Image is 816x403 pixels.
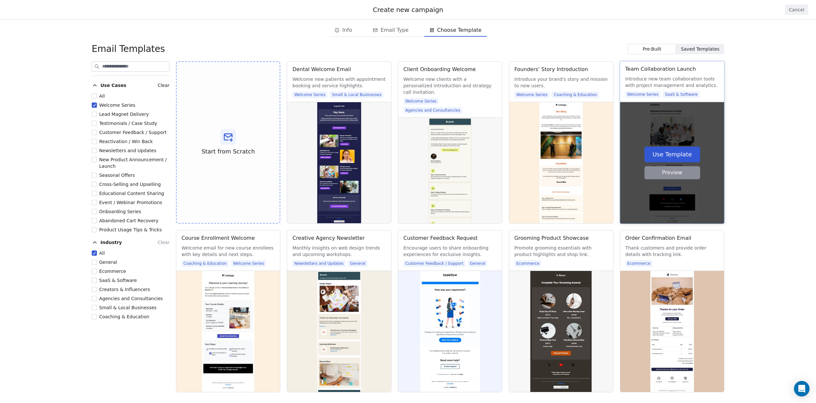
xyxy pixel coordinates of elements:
[514,76,608,89] span: Introduce your brand's story and mission to new users.
[99,139,153,144] span: Reactivation / Win Back
[92,286,97,293] button: Creators & Influencers
[292,234,365,242] div: Creative Agency Newsletter
[92,111,97,117] button: Lead Magnet Delivery
[100,82,126,89] span: Use Cases
[292,76,386,89] span: Welcome new patients with appointment booking and service highlights.
[99,278,137,283] span: SaaS & Software
[157,238,169,246] button: Clear
[92,156,97,163] button: New Product Announcement / Launch
[92,217,97,224] button: Abandoned Cart Recovery
[625,245,719,258] span: Thank customers and provide order details with tracking link.
[92,304,97,311] button: Small & Local Businesses
[99,287,150,292] span: Creators & Influencers
[92,250,169,320] div: IndustryClear
[403,76,497,95] span: Welcome new clients with a personalized introduction and strategy call invitation.
[92,181,97,188] button: Cross-Selling and Upselling
[92,268,97,275] button: Ecommerce
[100,239,122,246] span: Industry
[644,166,700,179] button: Preview
[292,245,386,258] span: Monthly insights on web design trends and upcoming workshops.
[92,295,97,302] button: Agencies and Consultancies
[663,91,699,98] span: SaaS & Software
[625,91,660,98] span: Welcome Series
[380,26,408,34] span: Email Type
[342,26,352,34] span: Info
[403,98,438,104] span: Welcome Series
[92,120,97,127] button: Testimonials / Case Study
[514,245,608,258] span: Promote grooming essentials with product highlights and shop link.
[92,93,97,99] button: All
[92,43,165,55] span: Email Templates
[92,129,97,136] button: Customer Feedback / Support
[92,277,97,284] button: SaaS & Software
[99,250,105,256] span: All
[329,24,487,37] div: email creation steps
[99,296,163,301] span: Agencies and Consultancies
[99,269,126,274] span: Ecommerce
[99,112,149,117] span: Lead Magnet Delivery
[92,172,97,178] button: Seasonal Offers
[92,102,97,108] button: Welcome Series
[785,5,808,15] button: Cancel
[292,260,345,267] span: Newsletters and Updates
[99,209,141,214] span: Onboarding Series
[99,103,135,108] span: Welcome Series
[99,148,156,153] span: Newsletters and Updates
[403,260,465,267] span: Customer Feedback / Support
[625,65,696,73] div: Team Collaboration Launch
[99,173,135,178] span: Seasonal Offers
[99,157,167,169] span: New Product Announcement / Launch
[552,92,599,98] span: Coaching & Education
[348,260,367,267] span: General
[92,147,97,154] button: Newsletters and Updates
[403,107,462,114] span: Agencies and Consultancies
[625,234,692,242] div: Order Confirmation Email
[403,245,497,258] span: Encourage users to share onboarding experiences for exclusive insights.
[92,237,169,250] button: IndustryClear
[514,66,588,73] div: Founders' Story Introduction
[157,240,169,245] span: Clear
[625,76,719,89] span: Introduce new team collaboration tools with project management and analytics.
[181,234,255,242] div: Course Enrollment Welcome
[92,208,97,215] button: Onboarding Series
[99,191,164,196] span: Educational Content Sharing
[92,226,97,233] button: Product Usage Tips & Tricks
[468,260,487,267] span: General
[514,260,541,267] span: Ecommerce
[437,26,482,34] span: Choose Template
[99,200,162,205] span: Event / Webinar Promotions
[292,92,327,98] span: Welcome Series
[99,121,157,126] span: Testimonials / Case Study
[8,5,808,14] div: Create new campaign
[92,138,97,145] button: Reactivation / Win Back
[99,93,105,99] span: All
[403,234,478,242] div: Customer Feedback Request
[99,314,149,319] span: Coaching & Education
[292,66,351,73] div: Dental Welcome Email
[681,46,719,53] span: Saved Templates
[99,260,117,265] span: General
[99,305,157,310] span: Small & Local Businesses
[92,190,97,197] button: Educational Content Sharing
[99,130,167,135] span: Customer Feedback / Support
[514,234,589,242] div: Grooming Product Showcase
[92,93,169,233] div: Use CasesClear
[99,227,162,232] span: Product Usage Tips & Tricks
[202,147,255,156] span: Start from Scratch
[625,260,652,267] span: Ecommerce
[794,381,810,397] div: Open Intercom Messenger
[181,245,275,258] span: Welcome email for new course enrollees with key details and next steps.
[181,260,228,267] span: Coaching & Education
[92,313,97,320] button: Coaching & Education
[92,259,97,265] button: General
[157,81,169,89] button: Clear
[92,199,97,206] button: Event / Webinar Promotions
[231,260,266,267] span: Welcome Series
[92,250,97,256] button: All
[644,147,700,162] button: Use Template
[330,92,383,98] span: Small & Local Businesses
[514,92,549,98] span: Welcome Series
[157,83,169,88] span: Clear
[92,80,169,93] button: Use CasesClear
[99,182,161,187] span: Cross-Selling and Upselling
